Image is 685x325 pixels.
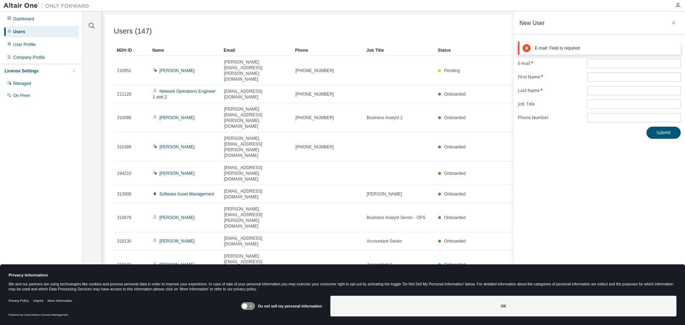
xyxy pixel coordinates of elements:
span: Onboarded [444,171,466,176]
span: Onboarded [444,192,466,197]
span: 210951 [117,68,131,73]
span: [PERSON_NAME][EMAIL_ADDRESS][PERSON_NAME][DOMAIN_NAME] [224,206,289,229]
div: New User [519,20,545,26]
div: On Prem [13,93,30,98]
span: [EMAIL_ADDRESS][PERSON_NAME][DOMAIN_NAME] [224,165,289,182]
a: [PERSON_NAME] [159,239,195,244]
span: Pending [444,68,460,73]
div: Status [438,45,636,56]
div: Job Title [366,45,432,56]
span: 310389 [117,144,131,150]
span: Accountant 3 [367,262,392,268]
span: [EMAIL_ADDRESS][DOMAIN_NAME] [224,88,289,100]
label: Phone Number [518,115,583,121]
span: 310088 [117,115,131,121]
span: 194210 [117,171,131,176]
a: [PERSON_NAME] [159,215,195,220]
span: Accountant-Senior [367,238,402,244]
span: Business Analyst Senior - OPS [367,215,426,220]
a: Network Operations Engineer 1 and 2 [153,89,215,100]
div: MDH ID [117,45,147,56]
a: [PERSON_NAME] [159,68,195,73]
span: Business Analyst 2 [367,115,403,121]
span: Onboarded [444,115,466,120]
span: Onboarded [444,92,466,97]
span: 211129 [117,91,131,97]
span: [PERSON_NAME][EMAIL_ADDRESS][PERSON_NAME][DOMAIN_NAME] [224,59,289,82]
div: Managed [13,81,31,86]
span: [PERSON_NAME][EMAIL_ADDRESS][PERSON_NAME][DOMAIN_NAME] [224,253,289,276]
span: [PHONE_NUMBER] [295,68,334,73]
span: Users (147) [114,27,152,35]
span: 314878 [117,215,131,220]
div: Phone [295,45,361,56]
span: 318132 [117,262,131,268]
span: [EMAIL_ADDRESS][DOMAIN_NAME] [224,235,289,247]
div: License Settings [5,68,39,74]
label: Last Name [518,88,583,93]
a: [PERSON_NAME] [159,262,195,267]
img: Altair One [4,2,93,9]
span: Onboarded [444,262,466,267]
div: Email [224,45,289,56]
a: [PERSON_NAME] [159,144,195,149]
div: Name [152,45,218,56]
label: Job Title [518,101,583,107]
label: First Name [518,74,583,80]
a: [PERSON_NAME] [159,171,195,176]
div: User Profile [13,42,36,47]
div: Company Profile [13,55,45,60]
div: Dashboard [13,16,34,22]
span: [PHONE_NUMBER] [295,91,334,97]
label: E-mail [518,61,583,66]
span: [PHONE_NUMBER] [295,115,334,121]
span: 318130 [117,238,131,244]
a: [PERSON_NAME] [159,115,195,120]
span: [PERSON_NAME][EMAIL_ADDRESS][PERSON_NAME][DOMAIN_NAME] [224,136,289,158]
a: Software Asset Management [159,192,214,197]
span: 313909 [117,191,131,197]
span: [PERSON_NAME][EMAIL_ADDRESS][PERSON_NAME][DOMAIN_NAME] [224,106,289,129]
button: Submit [646,127,681,139]
span: [PHONE_NUMBER] [295,144,334,150]
span: Onboarded [444,144,466,149]
span: Onboarded [444,215,466,220]
div: Users [13,29,25,35]
span: Onboarded [444,239,466,244]
span: [PERSON_NAME] [367,191,402,197]
div: E-mail: Field is required [535,46,678,51]
span: [EMAIL_ADDRESS][DOMAIN_NAME] [224,188,289,200]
